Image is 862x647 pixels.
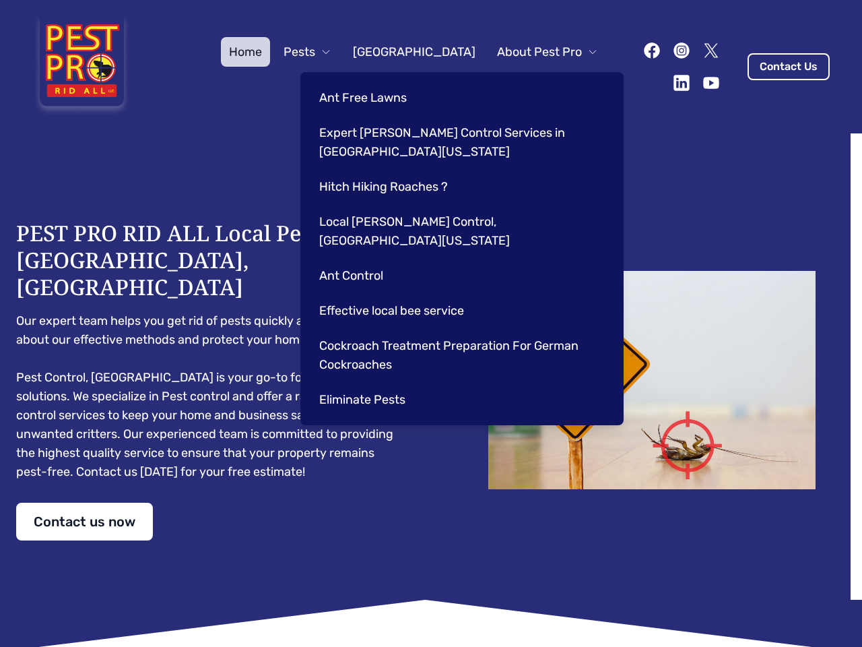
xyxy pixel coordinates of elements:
button: Pests [275,37,339,67]
a: [GEOGRAPHIC_DATA] [345,37,484,67]
a: Contact us now [16,503,153,541]
a: Eliminate Pests [311,385,607,414]
a: Ant Control [311,261,607,290]
a: Local [PERSON_NAME] Control, [GEOGRAPHIC_DATA][US_STATE] [311,207,607,255]
h1: PEST PRO RID ALL Local Pest Control [GEOGRAPHIC_DATA], [GEOGRAPHIC_DATA] [16,220,404,301]
a: Expert [PERSON_NAME] Control Services in [GEOGRAPHIC_DATA][US_STATE] [311,118,607,166]
span: Pests [284,42,315,61]
a: Cockroach Treatment Preparation For German Cockroaches [311,331,607,379]
button: Pest Control Community B2B [297,67,493,96]
a: Contact Us [748,53,830,80]
a: Ant Free Lawns [311,83,607,113]
img: Dead cockroach on floor with caution sign pest control [458,271,846,489]
a: Home [221,37,270,67]
pre: Our expert team helps you get rid of pests quickly and safely. Learn about our effective methods ... [16,311,404,481]
a: Hitch Hiking Roaches ? [311,172,607,202]
img: Pest Pro Rid All [32,16,131,117]
a: Effective local bee service [311,296,607,326]
a: Contact [545,67,606,96]
button: About Pest Pro [489,37,606,67]
span: About Pest Pro [497,42,582,61]
a: Blog [498,67,539,96]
